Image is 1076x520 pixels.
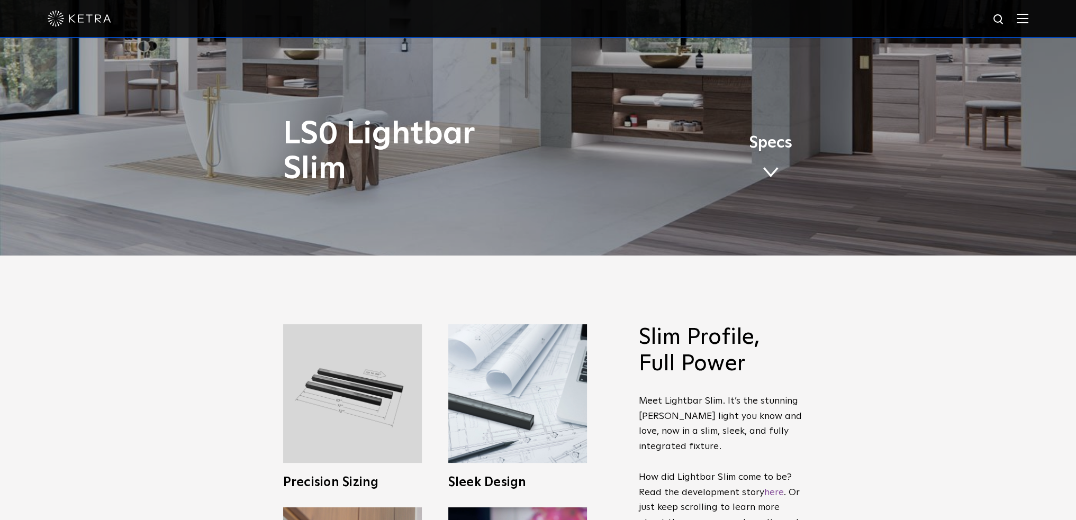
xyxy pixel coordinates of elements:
[992,13,1006,26] img: search icon
[283,324,422,463] img: L30_Custom_Length_Black-2
[283,476,422,489] h3: Precision Sizing
[639,324,803,378] h2: Slim Profile, Full Power
[448,476,587,489] h3: Sleek Design
[48,11,111,26] img: ketra-logo-2019-white
[749,135,792,151] span: Specs
[749,140,792,181] a: Specs
[764,488,784,497] a: here
[448,324,587,463] img: L30_SlimProfile
[1017,13,1028,23] img: Hamburger%20Nav.svg
[283,117,582,187] h1: LS0 Lightbar Slim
